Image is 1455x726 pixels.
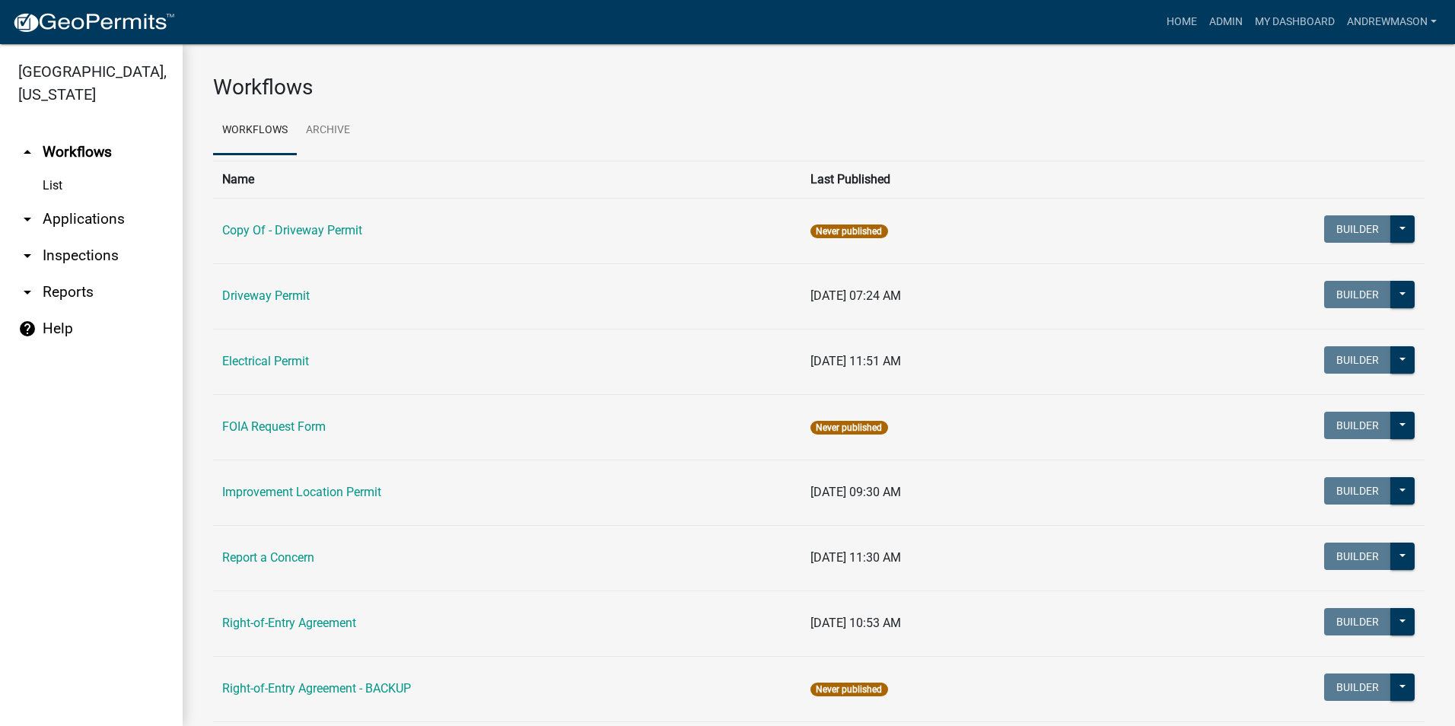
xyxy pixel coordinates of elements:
span: [DATE] 11:30 AM [810,550,901,565]
a: Copy Of - Driveway Permit [222,223,362,237]
button: Builder [1324,673,1391,701]
i: arrow_drop_down [18,283,37,301]
a: Improvement Location Permit [222,485,381,499]
a: Admin [1203,8,1249,37]
a: FOIA Request Form [222,419,326,434]
button: Builder [1324,412,1391,439]
i: help [18,320,37,338]
span: Never published [810,224,887,238]
button: Builder [1324,477,1391,505]
h3: Workflows [213,75,1425,100]
a: AndrewMason [1341,8,1443,37]
button: Builder [1324,215,1391,243]
span: [DATE] 07:24 AM [810,288,901,303]
a: Driveway Permit [222,288,310,303]
a: Report a Concern [222,550,314,565]
button: Builder [1324,608,1391,635]
button: Builder [1324,543,1391,570]
i: arrow_drop_down [18,210,37,228]
a: Right-of-Entry Agreement - BACKUP [222,681,411,696]
button: Builder [1324,346,1391,374]
a: My Dashboard [1249,8,1341,37]
i: arrow_drop_up [18,143,37,161]
span: [DATE] 11:51 AM [810,354,901,368]
a: Electrical Permit [222,354,309,368]
a: Archive [297,107,359,155]
th: Name [213,161,801,198]
span: Never published [810,683,887,696]
a: Right-of-Entry Agreement [222,616,356,630]
th: Last Published [801,161,1111,198]
i: arrow_drop_down [18,247,37,265]
span: Never published [810,421,887,435]
span: [DATE] 09:30 AM [810,485,901,499]
button: Builder [1324,281,1391,308]
a: Workflows [213,107,297,155]
a: Home [1160,8,1203,37]
span: [DATE] 10:53 AM [810,616,901,630]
